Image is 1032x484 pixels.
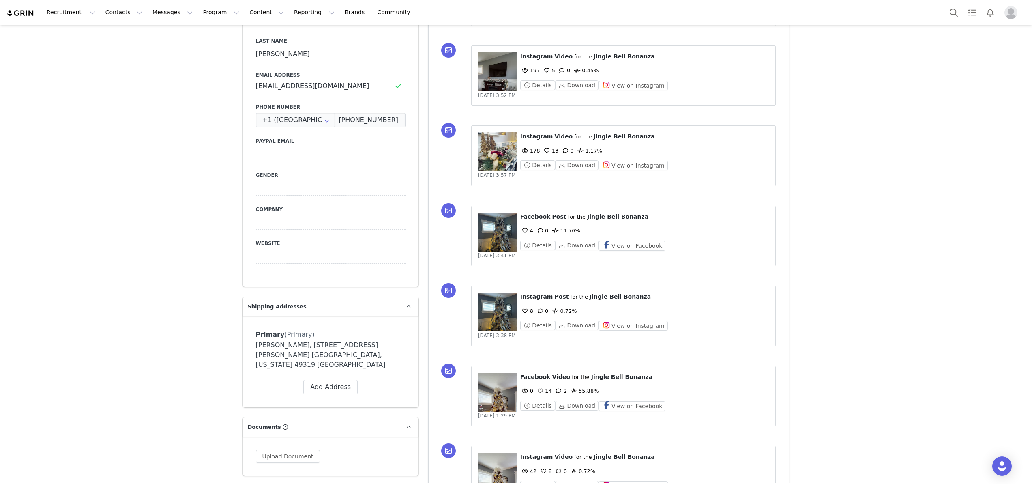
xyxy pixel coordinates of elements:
[555,133,573,140] span: Video
[520,373,769,381] p: ⁨ ⁩ ⁨ ⁩ for the ⁨ ⁩
[3,58,276,65] p: If you did not request this email, feel free to ignore
[520,321,555,330] button: Details
[555,401,599,411] button: Download
[101,3,147,22] button: Contacts
[256,450,320,463] button: Upload Document
[3,15,276,22] p: You’re almost done! Please click the link below to verify your email. The link expires in 1 hour.
[555,293,569,300] span: Post
[256,240,406,247] label: Website
[552,213,566,220] span: Post
[572,67,599,73] span: 0.45%
[256,331,285,338] span: Primary
[569,468,595,474] span: 0.72%
[599,162,668,168] a: View on Instagram
[248,303,307,311] span: Shipping Addresses
[6,6,333,15] body: Rich Text Area. Press ALT-0 for help.
[599,161,668,170] button: View on Instagram
[539,468,551,474] span: 8
[3,3,276,77] body: The GRIN Team
[340,3,372,22] a: Brands
[520,133,553,140] span: Instagram
[256,71,406,79] label: Email Address
[1004,6,1017,19] img: placeholder-profile.jpg
[535,388,552,394] span: 14
[148,3,197,22] button: Messages
[129,58,258,65] span: it or contact [EMAIL_ADDRESS][DOMAIN_NAME].
[520,160,555,170] button: Details
[1000,6,1026,19] button: Profile
[520,293,553,300] span: Instagram
[575,148,602,154] span: 1.17%
[599,321,668,331] button: View on Instagram
[289,3,339,22] button: Reporting
[478,333,516,338] span: [DATE] 3:38 PM
[478,172,516,178] span: [DATE] 3:57 PM
[335,113,405,127] input: (XXX) XXX-XXXX
[284,331,314,338] span: (Primary)
[42,3,100,22] button: Recruitment
[520,80,555,90] button: Details
[520,453,769,461] p: ⁨ ⁩ ⁨ ⁩ for the ⁨ ⁩
[256,113,335,127] div: United States
[6,9,35,17] img: grin logo
[594,454,655,460] span: Jingle Bell Bonanza
[554,388,567,394] span: 2
[520,67,540,73] span: 197
[3,3,276,10] p: Hi [PERSON_NAME],
[520,228,533,234] span: 4
[599,401,665,411] button: View on Facebook
[542,67,555,73] span: 5
[554,468,567,474] span: 0
[599,403,665,409] a: View on Facebook
[555,53,573,60] span: Video
[520,213,769,221] p: ⁨ ⁩ ⁨ ⁩ for the ⁨ ⁩
[245,3,289,22] button: Content
[599,241,665,251] button: View on Facebook
[599,323,668,329] a: View on Instagram
[587,213,648,220] span: Jingle Bell Bonanza
[478,92,516,98] span: [DATE] 3:52 PM
[945,3,963,22] button: Search
[520,148,540,154] span: 178
[963,3,981,22] a: Tasks
[256,103,406,111] label: Phone Number
[520,374,551,380] span: Facebook
[303,380,358,394] button: Add Address
[535,308,548,314] span: 0
[520,401,555,411] button: Details
[520,213,551,220] span: Facebook
[520,53,553,60] span: Instagram
[599,82,668,88] a: View on Instagram
[550,308,577,314] span: 0.72%
[594,133,655,140] span: Jingle Bell Bonanza
[520,132,769,141] p: ⁨ ⁩ ⁨ ⁩ for the ⁨ ⁩
[555,160,599,170] button: Download
[256,340,406,370] div: [PERSON_NAME], [STREET_ADDRESS][PERSON_NAME] [GEOGRAPHIC_DATA], [US_STATE] 49319 [GEOGRAPHIC_DATA]
[520,52,769,61] p: ⁨ ⁩ ⁨ ⁩ for the ⁨ ⁩
[555,454,573,460] span: Video
[599,243,665,249] a: View on Facebook
[256,172,406,179] label: Gender
[256,206,406,213] label: Company
[520,388,533,394] span: 0
[478,413,516,419] span: [DATE] 1:29 PM
[256,37,406,45] label: Last Name
[555,80,599,90] button: Download
[520,468,537,474] span: 42
[520,454,553,460] span: Instagram
[555,241,599,250] button: Download
[599,81,668,90] button: View on Instagram
[520,293,769,301] p: ⁨ ⁩ ⁨ ⁩ for the ⁨ ⁩
[555,321,599,330] button: Download
[3,28,34,41] a: Verify
[992,456,1012,476] div: Open Intercom Messenger
[373,3,419,22] a: Community
[478,253,516,258] span: [DATE] 3:41 PM
[557,67,570,73] span: 0
[198,3,244,22] button: Program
